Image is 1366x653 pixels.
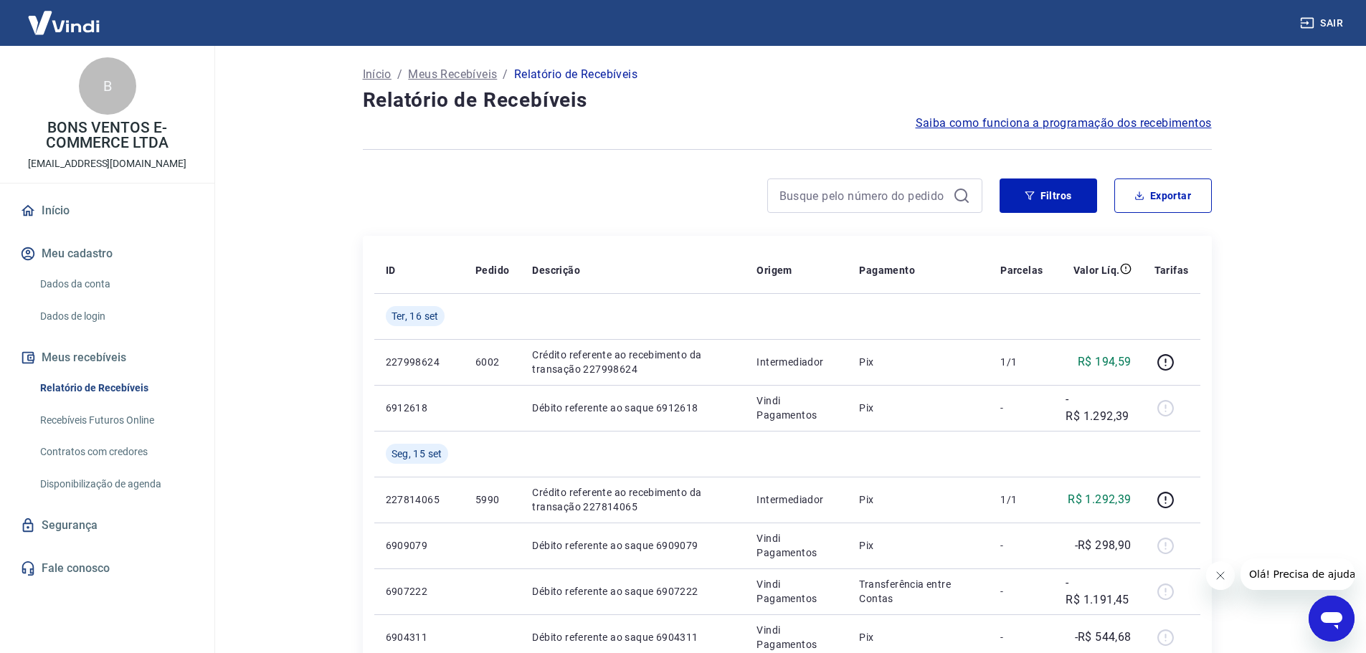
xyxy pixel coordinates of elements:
[1073,263,1120,277] p: Valor Líq.
[756,263,792,277] p: Origem
[1066,574,1131,609] p: -R$ 1.191,45
[392,447,442,461] span: Seg, 15 set
[34,470,197,499] a: Disponibilização de agenda
[392,309,439,323] span: Ter, 16 set
[1000,178,1097,213] button: Filtros
[859,401,977,415] p: Pix
[1000,355,1043,369] p: 1/1
[1075,537,1132,554] p: -R$ 298,90
[17,342,197,373] button: Meus recebíveis
[532,348,734,376] p: Crédito referente ao recebimento da transação 227998624
[1075,629,1132,646] p: -R$ 544,68
[9,10,120,22] span: Olá! Precisa de ajuda?
[532,584,734,599] p: Débito referente ao saque 6907222
[17,1,110,44] img: Vindi
[756,623,836,652] p: Vindi Pagamentos
[756,492,836,507] p: Intermediador
[1114,178,1212,213] button: Exportar
[756,531,836,560] p: Vindi Pagamentos
[408,66,497,83] a: Meus Recebíveis
[859,263,915,277] p: Pagamento
[386,263,396,277] p: ID
[1066,391,1131,425] p: -R$ 1.292,39
[1078,353,1132,371] p: R$ 194,59
[859,492,977,507] p: Pix
[532,263,580,277] p: Descrição
[859,630,977,644] p: Pix
[1241,558,1355,590] iframe: Mensagem da empresa
[386,401,452,415] p: 6912618
[386,584,452,599] p: 6907222
[397,66,402,83] p: /
[1000,263,1043,277] p: Parcelas
[28,156,186,171] p: [EMAIL_ADDRESS][DOMAIN_NAME]
[1154,263,1189,277] p: Tarifas
[34,406,197,435] a: Recebíveis Futuros Online
[756,394,836,422] p: Vindi Pagamentos
[386,355,452,369] p: 227998624
[11,120,203,151] p: BONS VENTOS E-COMMERCE LTDA
[503,66,508,83] p: /
[1000,538,1043,553] p: -
[475,263,509,277] p: Pedido
[1000,630,1043,644] p: -
[532,401,734,415] p: Débito referente ao saque 6912618
[386,538,452,553] p: 6909079
[363,66,392,83] a: Início
[756,577,836,606] p: Vindi Pagamentos
[532,630,734,644] p: Débito referente ao saque 6904311
[34,373,197,403] a: Relatório de Recebíveis
[1297,10,1349,37] button: Sair
[1068,491,1131,508] p: R$ 1.292,39
[859,577,977,606] p: Transferência entre Contas
[859,538,977,553] p: Pix
[475,492,509,507] p: 5990
[17,195,197,227] a: Início
[779,185,947,206] input: Busque pelo número do pedido
[386,630,452,644] p: 6904311
[1309,596,1355,642] iframe: Botão para abrir a janela de mensagens
[756,355,836,369] p: Intermediador
[1000,492,1043,507] p: 1/1
[859,355,977,369] p: Pix
[363,86,1212,115] h4: Relatório de Recebíveis
[34,302,197,331] a: Dados de login
[17,510,197,541] a: Segurança
[916,115,1212,132] a: Saiba como funciona a programação dos recebimentos
[475,355,509,369] p: 6002
[532,485,734,514] p: Crédito referente ao recebimento da transação 227814065
[386,492,452,507] p: 227814065
[514,66,637,83] p: Relatório de Recebíveis
[1000,584,1043,599] p: -
[532,538,734,553] p: Débito referente ao saque 6909079
[17,238,197,270] button: Meu cadastro
[34,437,197,467] a: Contratos com credores
[79,57,136,115] div: B
[17,553,197,584] a: Fale conosco
[1206,561,1235,590] iframe: Fechar mensagem
[1000,401,1043,415] p: -
[34,270,197,299] a: Dados da conta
